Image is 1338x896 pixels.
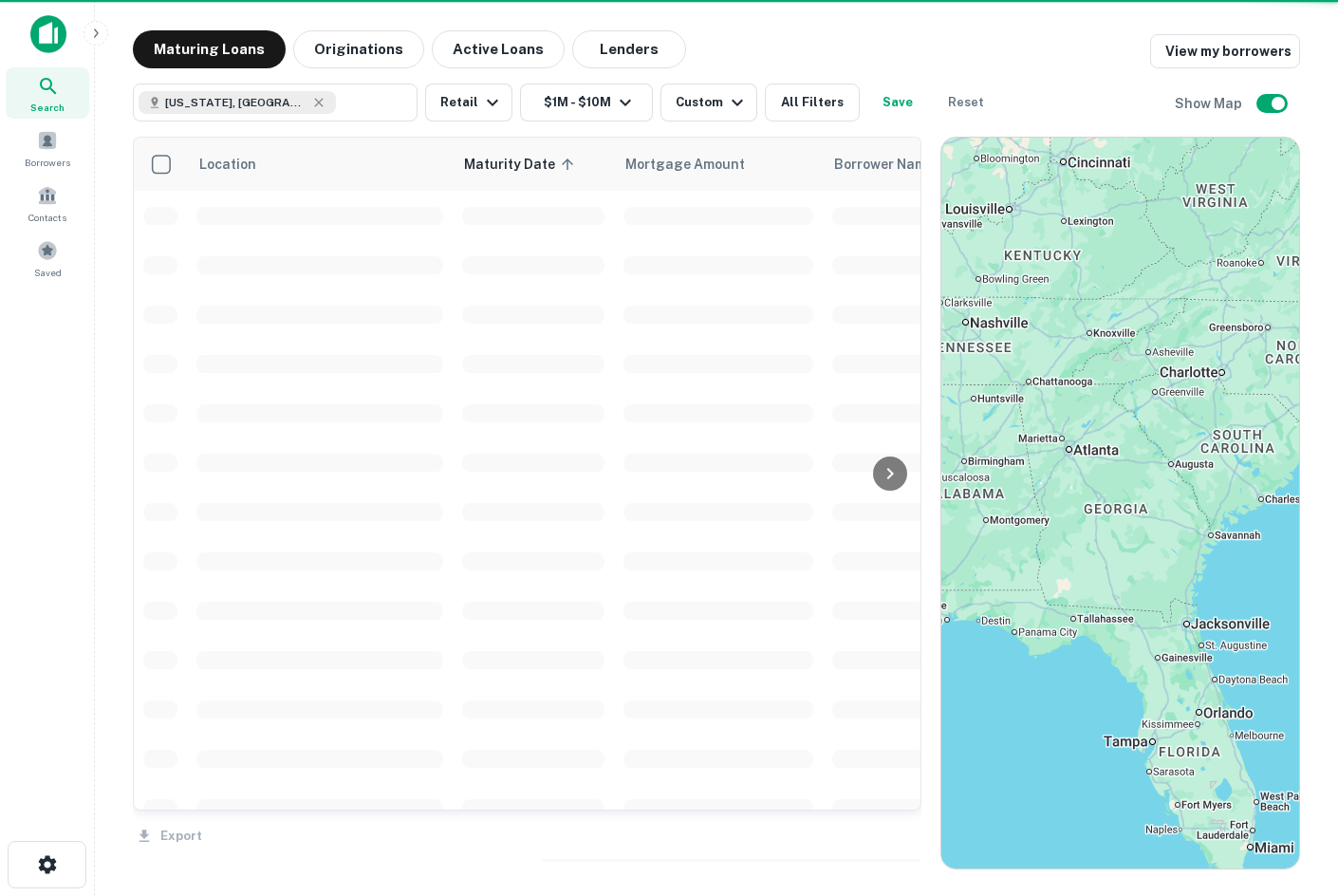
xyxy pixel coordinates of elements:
[30,15,66,53] img: capitalize-icon.png
[425,84,512,121] button: Retail
[676,91,749,114] div: Custom
[520,84,653,121] button: $1M - $10M
[30,100,65,115] span: Search
[34,265,62,280] span: Saved
[464,153,580,176] span: Maturity Date
[834,153,934,176] span: Borrower Name
[453,138,614,191] th: Maturity Date
[660,84,757,121] button: Custom
[941,138,1299,868] div: 0 0
[936,84,996,121] button: Reset
[187,138,453,191] th: Location
[432,30,565,68] button: Active Loans
[625,153,770,176] span: Mortgage Amount
[25,155,70,170] span: Borrowers
[823,138,1031,191] th: Borrower Name
[765,84,860,121] button: All Filters
[1175,93,1245,114] h6: Show Map
[28,210,66,225] span: Contacts
[6,177,89,229] a: Contacts
[572,30,686,68] button: Lenders
[6,122,89,174] a: Borrowers
[6,233,89,284] a: Saved
[867,84,928,121] button: Save your search to get updates of matches that match your search criteria.
[293,30,424,68] button: Originations
[198,153,256,176] span: Location
[1243,744,1338,835] iframe: Chat Widget
[614,138,823,191] th: Mortgage Amount
[165,94,307,111] span: [US_STATE], [GEOGRAPHIC_DATA]
[6,67,89,119] a: Search
[133,30,286,68] button: Maturing Loans
[1150,34,1300,68] a: View my borrowers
